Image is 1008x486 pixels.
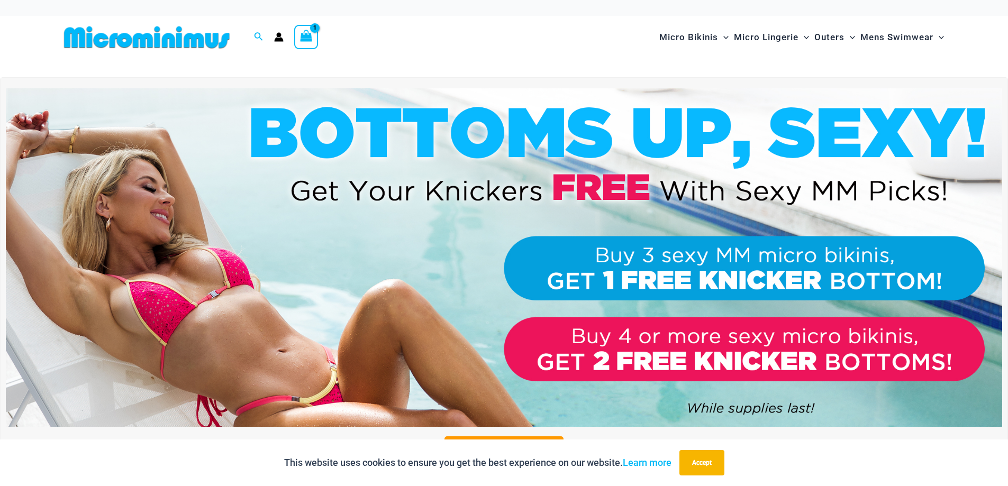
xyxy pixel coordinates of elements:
img: Buy 3 or 4 Bikinis Get Free Knicker Promo [6,88,1002,427]
a: Search icon link [254,31,264,44]
span: Mens Swimwear [860,24,933,51]
span: Menu Toggle [844,24,855,51]
span: Micro Bikinis [659,24,718,51]
a: OutersMenu ToggleMenu Toggle [812,21,858,53]
a: Micro BikinisMenu ToggleMenu Toggle [657,21,731,53]
a: Account icon link [274,32,284,42]
p: This website uses cookies to ensure you get the best experience on our website. [284,455,671,471]
a: Mens SwimwearMenu ToggleMenu Toggle [858,21,947,53]
a: Shop Micro Bikinis Now! [444,436,564,466]
span: Micro Lingerie [734,24,798,51]
span: Menu Toggle [718,24,729,51]
span: Menu Toggle [933,24,944,51]
nav: Site Navigation [655,20,949,55]
img: MM SHOP LOGO FLAT [60,25,234,49]
a: Learn more [623,457,671,468]
a: Micro LingerieMenu ToggleMenu Toggle [731,21,812,53]
span: Menu Toggle [798,24,809,51]
span: Outers [814,24,844,51]
a: View Shopping Cart, 1 items [294,25,319,49]
button: Accept [679,450,724,475]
